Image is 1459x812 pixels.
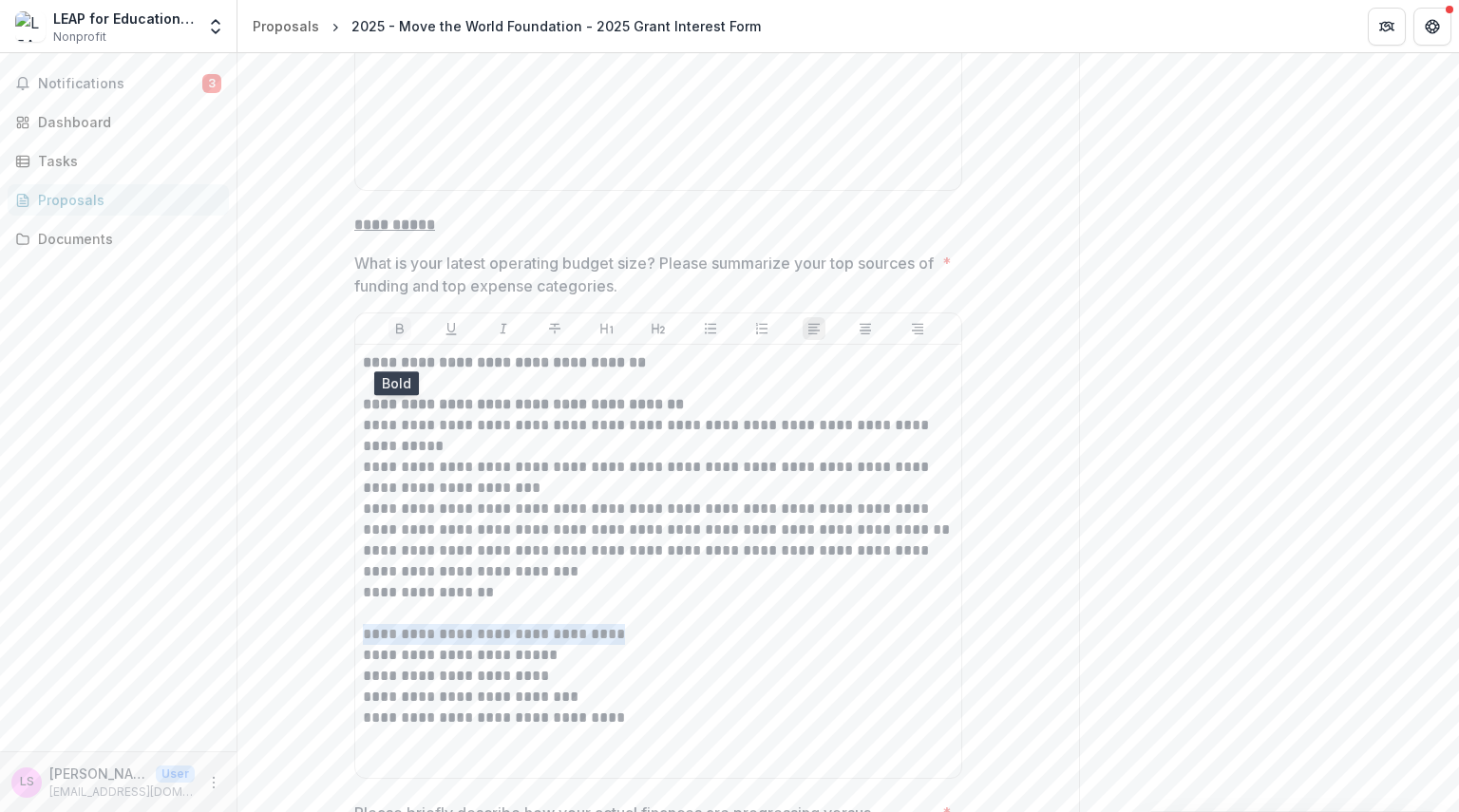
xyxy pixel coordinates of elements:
nav: breadcrumb [245,12,768,40]
span: 3 [202,74,221,93]
img: LEAP for Education, Inc. [15,11,46,42]
button: Open entity switcher [202,8,229,46]
button: Partners [1368,8,1406,46]
button: Get Help [1413,8,1451,46]
div: 2025 - Move the World Foundation - 2025 Grant Interest Form [351,16,761,36]
div: Documents [38,229,214,249]
button: Underline [440,317,463,340]
p: What is your latest operating budget size? Please summarize your top sources of funding and top e... [354,252,935,297]
div: LEAP for Education, Inc. [53,9,195,28]
span: Nonprofit [53,28,106,46]
button: Align Right [906,317,929,340]
div: Tasks [38,151,214,171]
button: Align Left [803,317,825,340]
button: Align Center [854,317,877,340]
div: Proposals [253,16,319,36]
div: Linda Saris [20,776,34,788]
a: Documents [8,223,229,255]
a: Proposals [245,12,327,40]
button: Strike [543,317,566,340]
div: Proposals [38,190,214,210]
button: Bullet List [699,317,722,340]
p: [PERSON_NAME] [49,764,148,784]
span: Notifications [38,76,202,92]
button: Heading 1 [596,317,618,340]
button: Bold [388,317,411,340]
p: [EMAIL_ADDRESS][DOMAIN_NAME] [49,784,195,801]
div: Dashboard [38,112,214,132]
button: Notifications3 [8,68,229,99]
a: Proposals [8,184,229,216]
button: Heading 2 [647,317,670,340]
a: Dashboard [8,106,229,138]
button: Italicize [492,317,515,340]
a: Tasks [8,145,229,177]
button: Ordered List [750,317,773,340]
button: More [202,771,225,794]
p: User [156,765,195,783]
